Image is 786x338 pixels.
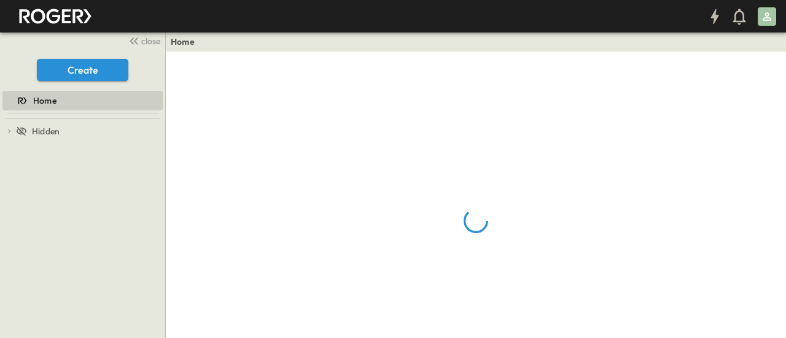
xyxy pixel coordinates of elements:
span: Hidden [32,125,60,137]
span: Home [33,94,56,107]
nav: breadcrumbs [171,36,202,48]
button: Create [37,59,128,81]
span: close [141,35,160,47]
a: Home [171,36,195,48]
a: Home [2,92,160,109]
button: close [123,32,163,49]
